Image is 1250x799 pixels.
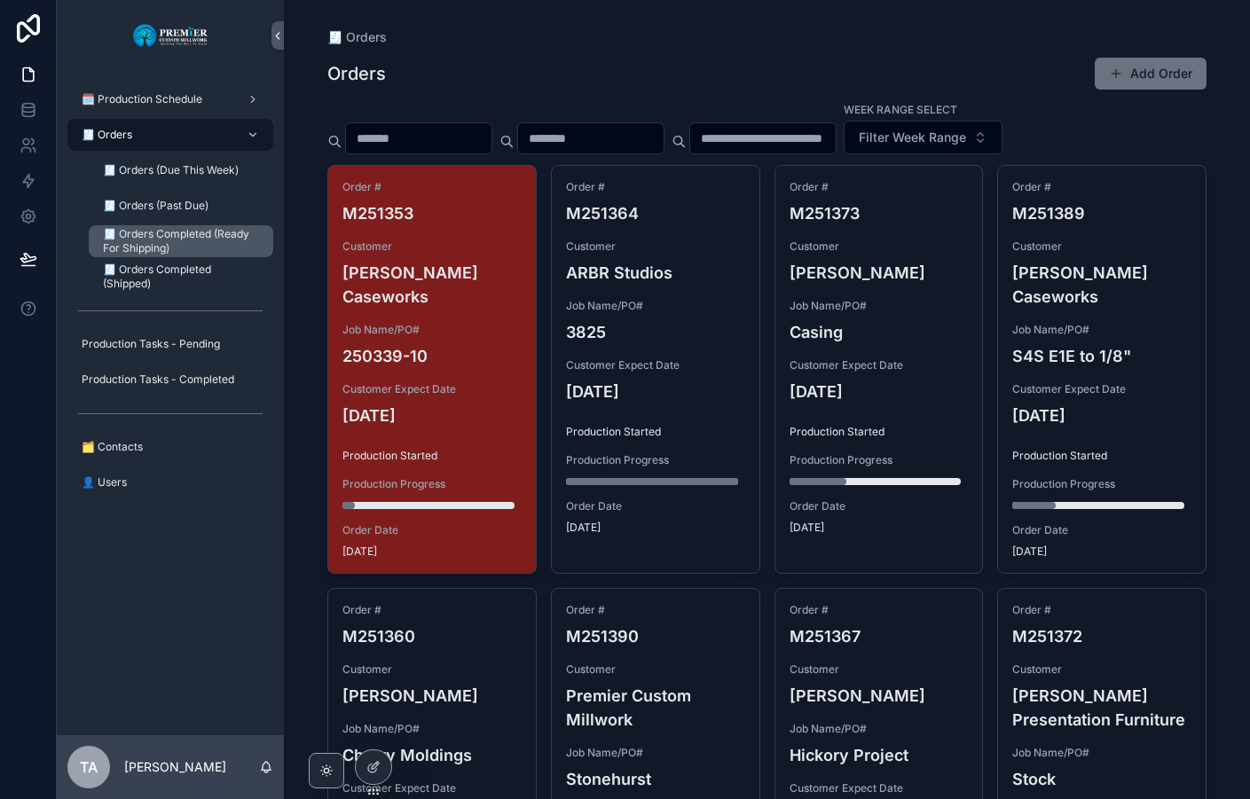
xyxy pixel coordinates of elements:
[790,261,969,285] h4: [PERSON_NAME]
[566,603,745,617] span: Order #
[342,323,522,337] span: Job Name/PO#
[89,154,273,186] a: 🧾 Orders (Due This Week)
[566,624,745,648] h4: M251390
[566,358,745,372] span: Customer Expect Date
[67,466,273,498] a: 👤 Users
[790,624,969,648] h4: M251367
[790,358,969,372] span: Customer Expect Date
[342,523,522,537] span: Order Date
[1012,201,1191,225] h4: M251389
[342,684,522,708] h4: [PERSON_NAME]
[89,190,273,222] a: 🧾 Orders (Past Due)
[124,758,226,776] p: [PERSON_NAME]
[790,499,969,513] span: Order Date
[1012,382,1191,396] span: Customer Expect Date
[342,449,522,463] span: Production Started
[1012,523,1191,537] span: Order Date
[342,261,522,309] h4: [PERSON_NAME] Caseworks
[1012,624,1191,648] h4: M251372
[790,380,969,403] h4: [DATE]
[790,299,969,313] span: Job Name/PO#
[342,382,522,396] span: Customer Expect Date
[1012,449,1191,463] span: Production Started
[327,165,537,574] a: Order #M251353Customer[PERSON_NAME] CaseworksJob Name/PO#250339-10Customer Expect Date[DATE]Produ...
[844,101,957,117] label: Week Range Select
[1012,344,1191,368] h4: S4S E1E to 1/8"
[342,662,522,677] span: Customer
[342,544,522,559] span: [DATE]
[342,781,522,795] span: Customer Expect Date
[67,119,273,151] a: 🧾 Orders
[997,165,1207,574] a: Order #M251389Customer[PERSON_NAME] CaseworksJob Name/PO#S4S E1E to 1/8"Customer Expect Date[DATE...
[566,521,745,535] span: [DATE]
[844,121,1002,154] button: Select Button
[80,756,98,778] span: TA
[1012,477,1191,491] span: Production Progress
[551,165,760,574] a: Order #M251364CustomerARBR StudiosJob Name/PO#3825Customer Expect Date[DATE]Production StartedPro...
[82,372,234,387] span: Production Tasks - Completed
[566,453,745,467] span: Production Progress
[790,320,969,344] h4: Casing
[566,425,745,439] span: Production Started
[1012,746,1191,760] span: Job Name/PO#
[790,781,969,795] span: Customer Expect Date
[57,71,284,521] div: scrollable content
[342,743,522,767] h4: Cherry Moldings
[790,684,969,708] h4: [PERSON_NAME]
[1012,323,1191,337] span: Job Name/PO#
[566,320,745,344] h4: 3825
[89,225,273,257] a: 🧾 Orders Completed (Ready For Shipping)
[1012,239,1191,254] span: Customer
[790,180,969,194] span: Order #
[342,239,522,254] span: Customer
[67,328,273,360] a: Production Tasks - Pending
[342,201,522,225] h4: M251353
[1012,684,1191,732] h4: [PERSON_NAME] Presentation Furniture
[327,61,386,86] h1: Orders
[790,662,969,677] span: Customer
[342,722,522,736] span: Job Name/PO#
[566,299,745,313] span: Job Name/PO#
[1012,261,1191,309] h4: [PERSON_NAME] Caseworks
[566,201,745,225] h4: M251364
[103,163,239,177] span: 🧾 Orders (Due This Week)
[342,403,522,427] h4: [DATE]
[82,440,143,454] span: 🗂️ Contacts
[103,262,256,291] span: 🧾 Orders Completed (Shipped)
[566,180,745,194] span: Order #
[327,28,387,46] span: 🧾 Orders
[1012,603,1191,617] span: Order #
[566,499,745,513] span: Order Date
[1012,403,1191,427] h4: [DATE]
[89,261,273,293] a: 🧾 Orders Completed (Shipped)
[790,201,969,225] h4: M251373
[790,425,969,439] span: Production Started
[82,92,202,106] span: 🗓️ Production Schedule
[342,477,522,491] span: Production Progress
[1012,544,1191,559] span: [DATE]
[342,344,522,368] h4: 250339-10
[566,380,745,403] h4: [DATE]
[103,199,208,213] span: 🧾 Orders (Past Due)
[132,21,209,50] img: App logo
[342,180,522,194] span: Order #
[790,722,969,736] span: Job Name/PO#
[790,453,969,467] span: Production Progress
[566,239,745,254] span: Customer
[790,743,969,767] h4: Hickory Project
[342,624,522,648] h4: M251360
[790,603,969,617] span: Order #
[67,83,273,115] a: 🗓️ Production Schedule
[1012,180,1191,194] span: Order #
[790,239,969,254] span: Customer
[1012,767,1191,791] h4: Stock
[82,475,127,490] span: 👤 Users
[82,337,220,351] span: Production Tasks - Pending
[1095,58,1207,90] a: Add Order
[566,662,745,677] span: Customer
[82,128,132,142] span: 🧾 Orders
[566,767,745,791] h4: Stonehurst
[103,227,256,255] span: 🧾 Orders Completed (Ready For Shipping)
[566,684,745,732] h4: Premier Custom Millwork
[566,746,745,760] span: Job Name/PO#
